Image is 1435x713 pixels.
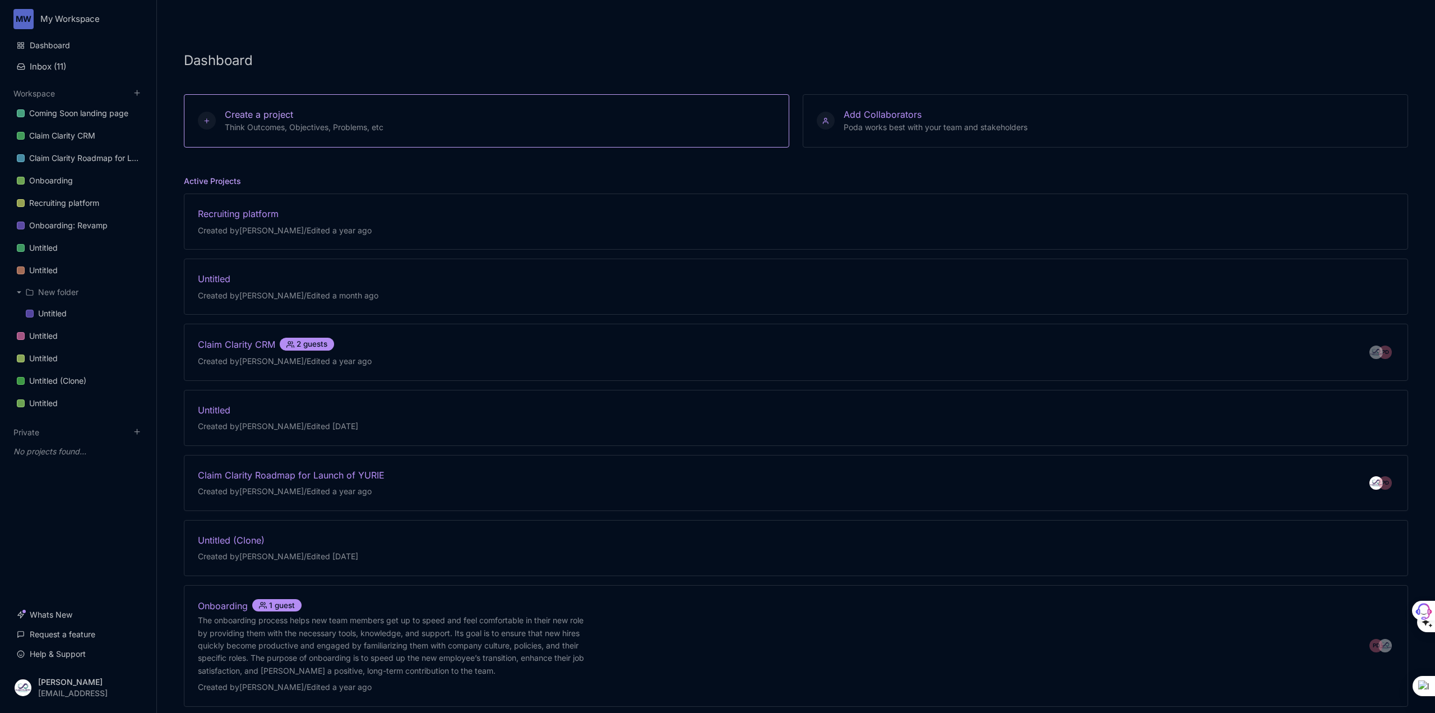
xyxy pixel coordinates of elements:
div: Claim Clarity CRM [29,129,95,142]
div: Untitled [29,397,58,410]
div: Created by [PERSON_NAME] / Edited [DATE] [198,551,358,562]
a: Claim Clarity CRM [10,125,146,146]
a: Coming Soon landing page [10,103,146,124]
div: Untitled (Clone) [198,534,358,546]
a: PDOnboarding 1 guestThe onboarding process helps new team members get up to speed and feel comfor... [184,585,1408,707]
div: PD [1378,346,1392,359]
div: My Workspace [40,14,125,24]
button: Create a project Think Outcomes, Objectives, Problems, etc [184,94,789,148]
a: Untitled [19,303,146,324]
a: Onboarding: Revamp [10,215,146,236]
a: Claim Clarity Roadmap for Launch of YURIE [10,148,146,169]
div: Claim Clarity CRM [198,338,372,351]
div: Workspace [10,99,146,418]
div: [EMAIL_ADDRESS] [38,689,108,697]
a: Untitled [10,393,146,414]
a: Untitled (Clone)Created by[PERSON_NAME]/Edited [DATE] [184,520,1408,576]
div: Claim Clarity Roadmap for Launch of YURIE [29,151,140,165]
h5: Active Projects [184,175,241,195]
a: Untitled [10,237,146,259]
div: New folder [38,286,78,299]
div: Claim Clarity Roadmap for Launch of YURIE [198,469,385,481]
div: Created by [PERSON_NAME] / Edited a month ago [198,290,378,301]
div: Onboarding [10,170,146,192]
div: Recruiting platform [29,196,99,210]
div: Created by [PERSON_NAME] / Edited a year ago [198,356,372,367]
a: Recruiting platformCreated by[PERSON_NAME]/Edited a year ago [184,194,1408,250]
div: PD [1369,639,1383,652]
div: Untitled [29,352,58,365]
div: Untitled [38,307,67,320]
div: Untitled [198,273,378,285]
div: Untitled [29,264,58,277]
span: 2 guests [280,338,334,351]
a: PDClaim Clarity Roadmap for Launch of YURIECreated by[PERSON_NAME]/Edited a year ago [184,455,1408,511]
a: Recruiting platform [10,192,146,214]
div: Onboarding [29,174,73,187]
div: [PERSON_NAME] [38,678,108,686]
span: Create a project [225,109,293,120]
div: Coming Soon landing page [29,107,128,120]
div: Untitled (Clone) [29,374,86,388]
div: MW [13,9,34,29]
a: Untitled (Clone) [10,370,146,392]
div: Onboarding: Revamp [29,219,108,232]
button: Workspace [13,89,55,98]
span: Think Outcomes, Objectives, Problems, etc [225,122,383,132]
a: Onboarding [10,170,146,191]
div: Created by [PERSON_NAME] / Edited a year ago [198,682,604,693]
div: Untitled [10,348,146,370]
button: Add Collaborators Poda works best with your team and stakeholders [803,94,1408,148]
div: Untitled (Clone) [10,370,146,392]
div: Untitled [29,329,58,343]
span: Add Collaborators [844,109,922,120]
span: 1 guest [252,599,302,612]
div: Onboarding [198,599,604,613]
div: Claim Clarity CRM [10,125,146,147]
div: Onboarding: Revamp [10,215,146,237]
div: Private [10,438,146,465]
a: PDClaim Clarity CRM 2 guestsCreated by[PERSON_NAME]/Edited a year ago [184,324,1408,380]
a: Dashboard [10,35,146,56]
div: Created by [PERSON_NAME] / Edited [DATE] [198,421,358,432]
div: Created by [PERSON_NAME] / Edited a year ago [198,225,372,236]
a: Untitled [10,260,146,281]
div: Untitled [198,404,358,416]
a: Untitled [10,348,146,369]
div: PD [1378,476,1392,490]
div: Untitled [19,303,146,325]
div: New folder [10,282,146,302]
div: Recruiting platform [198,208,372,220]
a: Request a feature [10,624,146,645]
a: UntitledCreated by[PERSON_NAME]/Edited a month ago [184,259,1408,315]
button: [PERSON_NAME][EMAIL_ADDRESS] [10,671,146,704]
div: Untitled [10,237,146,259]
button: Private [13,427,39,437]
div: No projects found... [10,441,146,462]
span: Poda works best with your team and stakeholders [844,122,1027,132]
div: Untitled [29,241,58,255]
div: The onboarding process helps new team members get up to speed and feel comfortable in their new r... [198,614,604,677]
div: Created by [PERSON_NAME] / Edited a year ago [198,486,385,497]
a: Whats New [10,604,146,625]
h1: Dashboard [184,54,1408,67]
a: UntitledCreated by[PERSON_NAME]/Edited [DATE] [184,390,1408,446]
a: Help & Support [10,643,146,665]
button: Inbox (11) [10,57,146,76]
button: MWMy Workspace [13,9,143,29]
a: Untitled [10,325,146,347]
